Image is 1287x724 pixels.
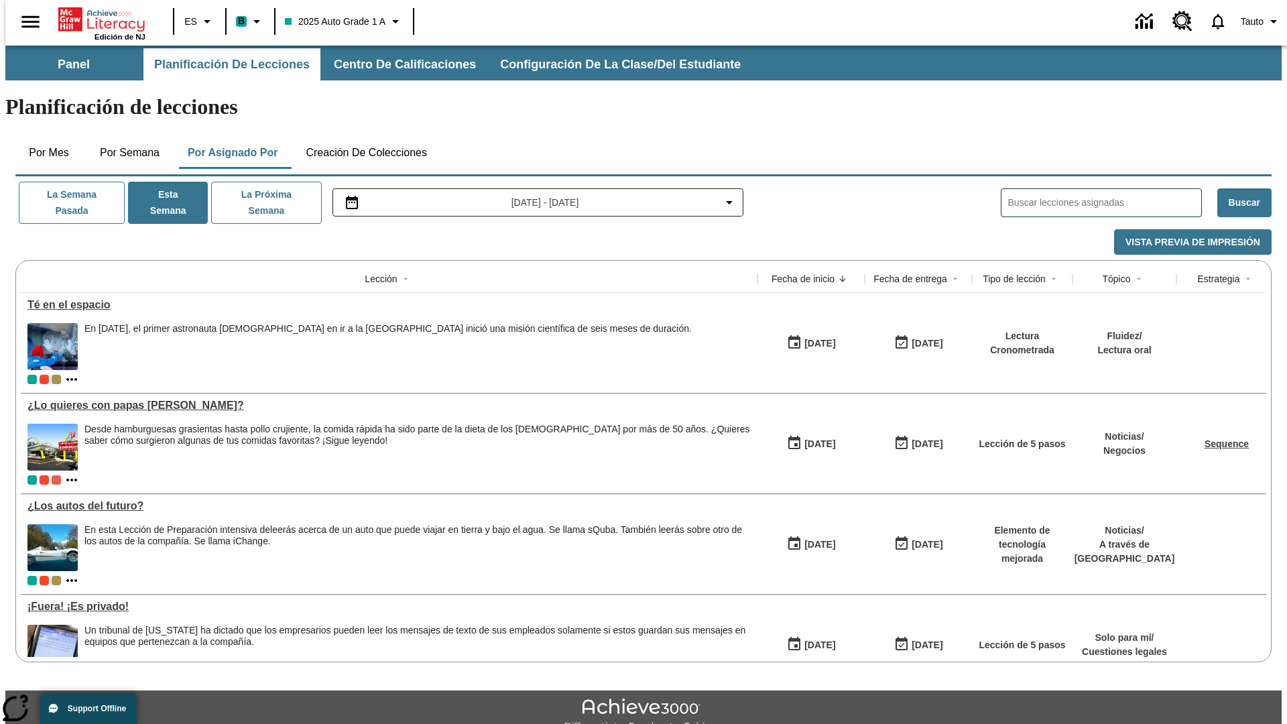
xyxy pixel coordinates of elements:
button: Mostrar más clases [64,371,80,387]
div: Test 1 [40,475,49,485]
button: 08/01/26: Último día en que podrá accederse la lección [890,532,947,557]
div: En esta Lección de Preparación intensiva de [84,524,751,547]
p: Negocios [1103,444,1146,458]
a: Sequence [1205,438,1249,449]
span: 2025 Auto Grade 1 A [285,15,385,29]
a: Centro de recursos, Se abrirá en una pestaña nueva. [1164,3,1201,40]
button: 10/06/25: Primer día en que estuvo disponible la lección [782,330,840,356]
div: [DATE] [804,436,835,452]
span: ES [184,15,197,29]
div: [DATE] [804,536,835,553]
div: OL 2025 Auto Grade 2 [52,475,61,485]
div: [DATE] [804,637,835,654]
span: Panel [58,57,90,72]
div: Clase actual [27,375,37,384]
span: B [238,13,245,29]
span: Un tribunal de California ha dictado que los empresarios pueden leer los mensajes de texto de sus... [84,625,751,672]
div: Fecha de inicio [772,272,835,286]
div: En [DATE], el primer astronauta [DEMOGRAPHIC_DATA] en ir a la [GEOGRAPHIC_DATA] inició una misión... [84,323,692,335]
button: Mostrar más clases [64,572,80,589]
div: Tópico [1102,272,1130,286]
button: Sort [835,271,851,287]
button: La semana pasada [19,182,125,224]
button: Sort [397,271,414,287]
img: Un automóvil de alta tecnología flotando en el agua. [27,524,78,571]
button: Seleccione el intervalo de fechas opción del menú [339,194,738,210]
button: Clase: 2025 Auto Grade 1 A, Selecciona una clase [280,9,409,34]
div: Un tribunal de [US_STATE] ha dictado que los empresarios pueden leer los mensajes de texto de sus... [84,625,751,648]
button: Centro de calificaciones [323,48,487,80]
div: [DATE] [912,637,942,654]
div: Portada [58,5,145,41]
a: Centro de información [1127,3,1164,40]
span: Centro de calificaciones [334,57,476,72]
span: Support Offline [68,704,126,713]
div: Test 1 [40,375,49,384]
testabrev: leerás acerca de un auto que puede viajar en tierra y bajo el agua. Se llama sQuba. También leerá... [84,524,742,546]
button: Support Offline [40,693,137,724]
div: ¿Los autos del futuro? [27,500,751,512]
div: [DATE] [804,335,835,352]
div: Desde hamburguesas grasientas hasta pollo crujiente, la comida rápida ha sido parte de la dieta d... [84,424,751,446]
div: Lección [365,272,397,286]
button: Abrir el menú lateral [11,2,50,42]
p: A través de [GEOGRAPHIC_DATA] [1075,538,1175,566]
a: ¿Los autos del futuro? , Lecciones [27,500,751,512]
span: Test 1 [40,576,49,585]
div: ¿Lo quieres con papas fritas? [27,400,751,412]
button: Por semana [89,137,170,169]
a: ¿Lo quieres con papas fritas?, Lecciones [27,400,751,412]
button: Lenguaje: ES, Selecciona un idioma [178,9,221,34]
h1: Planificación de lecciones [5,95,1282,119]
button: Boost El color de la clase es verde turquesa. Cambiar el color de la clase. [231,9,270,34]
button: Creación de colecciones [295,137,438,169]
span: Tauto [1241,15,1264,29]
button: Sort [1240,271,1256,287]
p: Lección de 5 pasos [979,638,1065,652]
span: [DATE] - [DATE] [511,196,579,210]
button: Buscar [1217,188,1272,217]
span: Configuración de la clase/del estudiante [500,57,741,72]
button: Vista previa de impresión [1114,229,1272,255]
button: Por mes [15,137,82,169]
span: Clase actual [27,576,37,585]
div: 2025 Auto Grade 1 [52,375,61,384]
button: 04/14/25: Primer día en que estuvo disponible la lección [782,632,840,658]
button: 07/01/25: Primer día en que estuvo disponible la lección [782,532,840,557]
div: Tipo de lección [983,272,1046,286]
div: Subbarra de navegación [5,46,1282,80]
div: En esta Lección de Preparación intensiva de leerás acerca de un auto que puede viajar en tierra y... [84,524,751,571]
button: Esta semana [128,182,208,224]
p: Solo para mí / [1082,631,1167,645]
div: Desde hamburguesas grasientas hasta pollo crujiente, la comida rápida ha sido parte de la dieta d... [84,424,751,471]
div: 2025 Auto Grade 1 [52,576,61,585]
p: Cuestiones legales [1082,645,1167,659]
button: Sort [1131,271,1147,287]
img: Un astronauta, el primero del Reino Unido que viaja a la Estación Espacial Internacional, saluda ... [27,323,78,370]
svg: Collapse Date Range Filter [721,194,737,210]
button: Por asignado por [177,137,289,169]
p: Lectura Cronometrada [979,329,1066,357]
button: 07/20/26: Último día en que podrá accederse la lección [890,431,947,457]
a: Té en el espacio, Lecciones [27,299,751,311]
p: Noticias / [1103,430,1146,444]
div: En diciembre de 2015, el primer astronauta británico en ir a la Estación Espacial Internacional i... [84,323,692,370]
a: Notificaciones [1201,4,1235,39]
div: Fecha de entrega [873,272,947,286]
div: Clase actual [27,475,37,485]
button: 07/14/25: Primer día en que estuvo disponible la lección [782,431,840,457]
button: Planificación de lecciones [143,48,320,80]
div: [DATE] [912,436,942,452]
div: [DATE] [912,335,942,352]
div: Subbarra de navegación [5,48,753,80]
button: Panel [7,48,141,80]
span: Edición de NJ [95,33,145,41]
span: Planificación de lecciones [154,57,310,72]
div: [DATE] [912,536,942,553]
